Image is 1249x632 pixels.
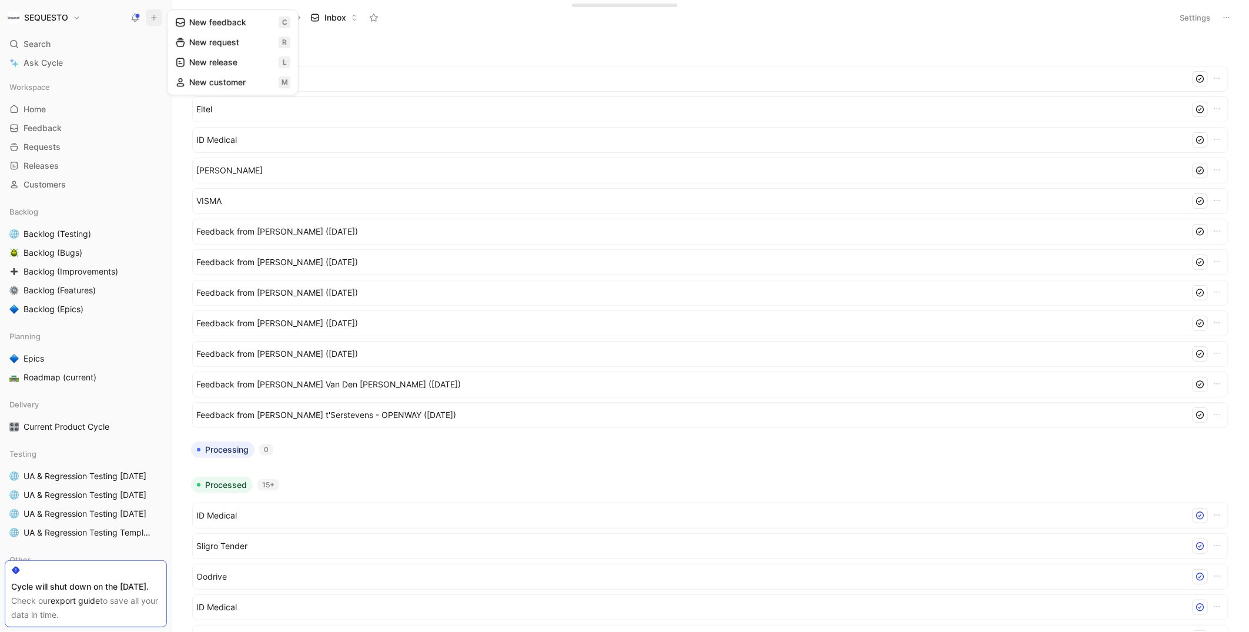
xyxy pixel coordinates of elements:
[186,9,247,26] button: Feedback
[279,16,290,28] span: c
[5,263,167,280] a: ➕Backlog (Improvements)
[279,76,290,88] span: m
[5,101,167,118] a: Home
[5,327,167,345] div: Planning
[24,160,59,172] span: Releases
[196,347,1186,361] span: Feedback from [PERSON_NAME] ([DATE])
[5,157,167,175] a: Releases
[5,467,167,485] a: 🌐UA & Regression Testing [DATE]
[5,176,167,193] a: Customers
[9,448,36,460] span: Testing
[192,188,1228,214] a: VISMA
[5,396,167,413] div: Delivery
[279,56,290,68] span: l
[5,445,167,541] div: Testing🌐UA & Regression Testing [DATE]🌐UA & Regression Testing [DATE]🌐UA & Regression Testing [DA...
[5,203,167,318] div: Backlog🌐Backlog (Testing)🪲Backlog (Bugs)➕Backlog (Improvements)⚙️Backlog (Features)🔷Backlog (Epics)
[9,267,19,276] img: ➕
[196,102,1186,116] span: Eltel
[324,12,346,24] span: Inbox
[192,127,1228,153] a: ID Medical
[7,420,21,434] button: 🎛️
[7,469,21,483] button: 🌐
[24,527,151,539] span: UA & Regression Testing Template
[279,36,290,48] span: r
[196,377,1186,392] span: Feedback from [PERSON_NAME] Van Den [PERSON_NAME] ([DATE])
[196,72,1186,86] span: Sustainder
[192,280,1228,306] a: Feedback from [PERSON_NAME] ([DATE])
[196,408,1186,422] span: Feedback from [PERSON_NAME] t'Serstevens - OPENWAY ([DATE])
[196,570,1186,584] span: Oodrive
[5,551,167,569] div: Other
[192,372,1228,397] a: Feedback from [PERSON_NAME] Van Den [PERSON_NAME] ([DATE])
[5,35,167,53] div: Search
[5,138,167,156] a: Requests
[7,246,21,260] button: 🪲
[192,219,1228,245] a: Feedback from [PERSON_NAME] ([DATE])
[192,341,1228,367] a: Feedback from [PERSON_NAME] ([DATE])
[186,442,1234,467] div: Processing0
[9,528,19,537] img: 🌐
[192,402,1228,428] a: Feedback from [PERSON_NAME] t'Serstevens - OPENWAY ([DATE])
[196,316,1186,330] span: Feedback from [PERSON_NAME] ([DATE])
[11,594,160,622] div: Check our to save all your data in time.
[5,282,167,299] a: ⚙️Backlog (Features)
[24,266,118,277] span: Backlog (Improvements)
[5,369,167,386] a: 🛣️Roadmap (current)
[5,78,167,96] div: Workspace
[196,509,1186,523] span: ID Medical
[7,265,21,279] button: ➕
[24,285,96,296] span: Backlog (Features)
[5,396,167,436] div: Delivery🎛️Current Product Cycle
[305,9,363,26] button: Inbox
[259,9,293,26] button: Views
[8,12,19,24] img: SEQUESTO
[51,596,100,606] a: export guide
[24,179,66,190] span: Customers
[24,37,51,51] span: Search
[5,505,167,523] a: 🌐UA & Regression Testing [DATE]
[192,503,1228,529] a: ID Medical
[7,370,21,384] button: 🛣️
[24,122,62,134] span: Feedback
[5,486,167,504] a: 🌐UA & Regression Testing [DATE]
[11,580,160,594] div: Cycle will shut down on the [DATE].
[24,56,63,70] span: Ask Cycle
[259,444,273,456] div: 0
[196,194,1186,208] span: VISMA
[192,96,1228,122] a: Eltel
[24,103,46,115] span: Home
[170,52,296,72] button: New releasel
[24,470,146,482] span: UA & Regression Testing [DATE]
[205,479,247,491] span: Processed
[9,305,19,314] img: 🔷
[9,399,39,410] span: Delivery
[170,32,296,52] button: New requestr
[24,141,61,153] span: Requests
[192,564,1228,590] a: Oodrive
[192,66,1228,92] a: Sustainder
[24,421,109,433] span: Current Product Cycle
[5,119,167,137] a: Feedback
[7,283,21,297] button: ⚙️
[9,373,19,382] img: 🛣️
[7,488,21,502] button: 🌐
[24,247,82,259] span: Backlog (Bugs)
[5,54,167,72] a: Ask Cycle
[5,300,167,318] a: 🔷Backlog (Epics)
[5,445,167,463] div: Testing
[9,81,50,93] span: Workspace
[1175,9,1216,26] button: Settings
[196,539,1186,553] span: Sligro Tender
[257,479,279,491] div: 15+
[5,225,167,243] a: 🌐Backlog (Testing)
[5,203,167,220] div: Backlog
[196,286,1186,300] span: Feedback from [PERSON_NAME] ([DATE])
[205,444,249,456] span: Processing
[192,594,1228,620] a: ID Medical
[9,472,19,481] img: 🌐
[9,509,19,519] img: 🌐
[5,350,167,367] a: 🔷Epics
[192,533,1228,559] a: Sligro Tender
[24,489,146,501] span: UA & Regression Testing [DATE]
[7,526,21,540] button: 🌐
